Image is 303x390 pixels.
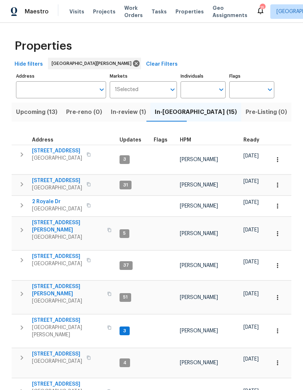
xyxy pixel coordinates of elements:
span: 3 [120,156,129,163]
span: In-[GEOGRAPHIC_DATA] (15) [155,107,237,117]
span: [GEOGRAPHIC_DATA][PERSON_NAME] [52,60,134,67]
span: [DATE] [243,325,259,330]
div: 15 [260,4,265,12]
span: [GEOGRAPHIC_DATA] [32,234,103,241]
label: Markets [110,74,177,78]
button: Open [97,85,107,95]
span: Upcoming (13) [16,107,57,117]
span: [GEOGRAPHIC_DATA] [32,358,82,365]
span: [STREET_ADDRESS][PERSON_NAME] [32,283,103,297]
span: [DATE] [243,179,259,184]
button: Open [216,85,226,95]
span: [PERSON_NAME] [180,231,218,236]
span: 3 [120,328,129,334]
span: [PERSON_NAME] [180,295,218,300]
span: [GEOGRAPHIC_DATA] [32,205,82,213]
span: 51 [120,294,130,300]
span: [GEOGRAPHIC_DATA] [32,260,82,267]
span: [STREET_ADDRESS] [32,317,103,324]
span: Visits [69,8,84,15]
span: Maestro [25,8,49,15]
button: Clear Filters [143,58,181,71]
span: [PERSON_NAME] [180,182,218,188]
span: 5 [120,230,129,237]
span: [DATE] [243,259,259,264]
span: [DATE] [243,291,259,296]
div: [GEOGRAPHIC_DATA][PERSON_NAME] [48,58,141,69]
span: Updates [120,137,141,143]
span: [PERSON_NAME] [180,360,218,365]
button: Open [265,85,275,95]
span: [PERSON_NAME] [180,263,218,268]
span: [DATE] [243,153,259,159]
label: Address [16,74,106,78]
span: [STREET_ADDRESS] [32,147,82,155]
span: [PERSON_NAME] [180,157,218,162]
span: Flags [154,137,167,143]
span: [GEOGRAPHIC_DATA] [32,184,82,192]
span: Properties [175,8,204,15]
span: [PERSON_NAME] [180,328,218,333]
label: Flags [229,74,274,78]
label: Individuals [181,74,226,78]
span: [STREET_ADDRESS][PERSON_NAME] [32,219,103,234]
span: [DATE] [243,200,259,205]
span: Tasks [151,9,167,14]
span: [DATE] [243,357,259,362]
span: 37 [120,262,132,268]
span: 1 Selected [115,87,138,93]
span: Work Orders [124,4,143,19]
span: [STREET_ADDRESS] [32,253,82,260]
span: 31 [120,182,131,188]
span: [STREET_ADDRESS] [32,381,103,388]
span: [STREET_ADDRESS] [32,350,82,358]
span: Ready [243,137,259,143]
span: In-review (1) [111,107,146,117]
button: Open [167,85,178,95]
span: [GEOGRAPHIC_DATA] [32,155,82,162]
span: 2 Royale Dr [32,198,82,205]
span: HPM [180,137,191,143]
span: Geo Assignments [213,4,247,19]
span: Address [32,137,53,143]
span: Clear Filters [146,60,178,69]
span: Projects [93,8,116,15]
span: [PERSON_NAME] [180,204,218,209]
span: Hide filters [15,60,43,69]
span: Pre-Listing (0) [246,107,287,117]
span: [DATE] [243,227,259,233]
div: Earliest renovation start date (first business day after COE or Checkout) [243,137,266,143]
span: [GEOGRAPHIC_DATA] [32,297,103,305]
span: 4 [120,360,129,366]
span: Pre-reno (0) [66,107,102,117]
span: [STREET_ADDRESS] [32,177,82,184]
span: [GEOGRAPHIC_DATA][PERSON_NAME] [32,324,103,338]
span: Properties [15,42,72,50]
button: Hide filters [12,58,46,71]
